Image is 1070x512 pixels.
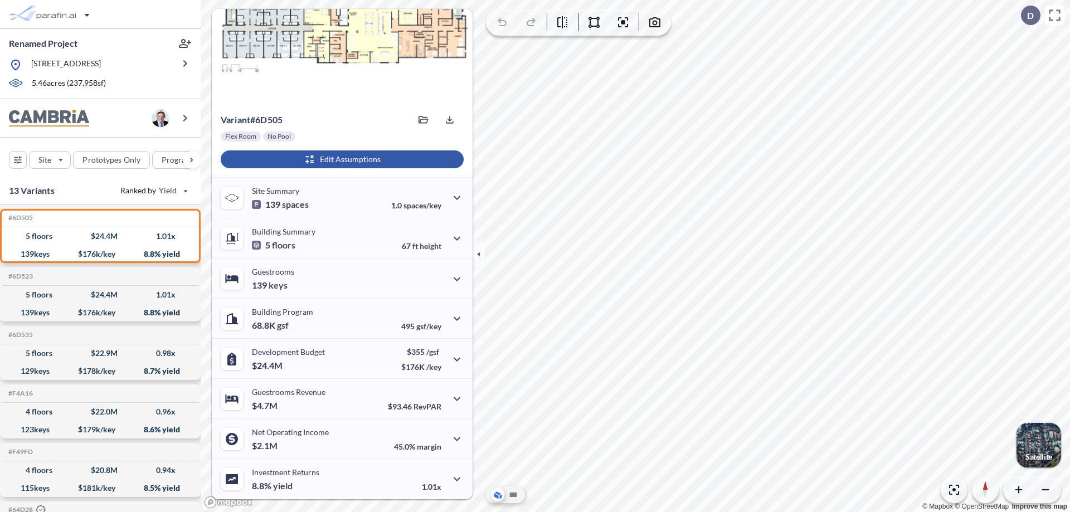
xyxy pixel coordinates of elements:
[394,442,441,451] p: 45.0%
[401,362,441,372] p: $176K
[221,150,464,168] button: Edit Assumptions
[152,151,212,169] button: Program
[417,442,441,451] span: margin
[6,331,33,339] h5: Click to copy the code
[277,320,289,331] span: gsf
[401,347,441,357] p: $355
[403,201,441,210] span: spaces/key
[6,448,33,456] h5: Click to copy the code
[1027,11,1034,21] p: D
[252,400,279,411] p: $4.7M
[252,240,295,251] p: 5
[252,280,288,291] p: 139
[252,467,319,477] p: Investment Returns
[252,227,315,236] p: Building Summary
[252,347,325,357] p: Development Budget
[420,241,441,251] span: height
[204,496,253,509] a: Mapbox homepage
[1016,423,1061,467] button: Switcher ImageSatellite
[402,241,441,251] p: 67
[422,482,441,491] p: 1.01x
[9,37,77,50] p: Renamed Project
[252,320,289,331] p: 68.8K
[162,154,193,165] p: Program
[111,182,195,199] button: Ranked by Yield
[6,272,33,280] h5: Click to copy the code
[252,186,299,196] p: Site Summary
[412,241,418,251] span: ft
[152,109,169,127] img: user logo
[225,132,256,141] p: Flex Room
[1025,452,1052,461] p: Satellite
[221,114,283,125] p: # 6d505
[32,77,106,90] p: 5.46 acres ( 237,958 sf)
[159,185,177,196] span: Yield
[491,488,504,501] button: Aerial View
[73,151,150,169] button: Prototypes Only
[955,503,1009,510] a: OpenStreetMap
[9,184,55,197] p: 13 Variants
[1016,423,1061,467] img: Switcher Image
[252,199,309,210] p: 139
[426,347,439,357] span: /gsf
[221,114,250,125] span: Variant
[252,387,325,397] p: Guestrooms Revenue
[1012,503,1067,510] a: Improve this map
[414,402,441,411] span: RevPAR
[507,488,520,501] button: Site Plan
[38,154,51,165] p: Site
[282,199,309,210] span: spaces
[267,132,291,141] p: No Pool
[272,240,295,251] span: floors
[388,402,441,411] p: $93.46
[9,110,89,127] img: BrandImage
[391,201,441,210] p: 1.0
[401,321,441,331] p: 495
[6,389,33,397] h5: Click to copy the code
[6,214,33,222] h5: Click to copy the code
[426,362,441,372] span: /key
[29,151,71,169] button: Site
[252,427,329,437] p: Net Operating Income
[252,440,279,451] p: $2.1M
[416,321,441,331] span: gsf/key
[252,307,313,316] p: Building Program
[82,154,140,165] p: Prototypes Only
[922,503,953,510] a: Mapbox
[31,58,101,72] p: [STREET_ADDRESS]
[252,360,284,371] p: $24.4M
[252,480,293,491] p: 8.8%
[252,267,294,276] p: Guestrooms
[273,480,293,491] span: yield
[269,280,288,291] span: keys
